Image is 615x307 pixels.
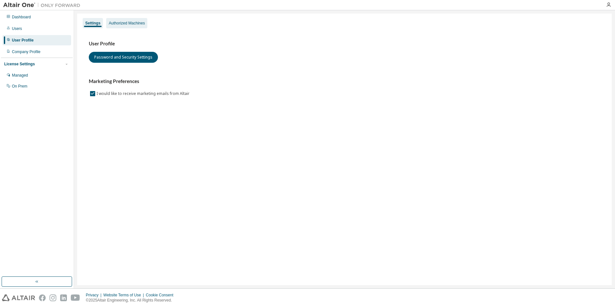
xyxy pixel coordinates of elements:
div: Privacy [86,293,103,298]
h3: Marketing Preferences [89,78,600,85]
img: Altair One [3,2,84,8]
div: Website Terms of Use [103,293,146,298]
div: License Settings [4,61,35,67]
div: Settings [85,21,100,26]
img: youtube.svg [71,294,80,301]
label: I would like to receive marketing emails from Altair [96,90,191,98]
img: linkedin.svg [60,294,67,301]
p: © 2025 Altair Engineering, Inc. All Rights Reserved. [86,298,177,303]
div: Authorized Machines [109,21,145,26]
div: Dashboard [12,14,31,20]
img: facebook.svg [39,294,46,301]
button: Password and Security Settings [89,52,158,63]
div: Users [12,26,22,31]
div: Cookie Consent [146,293,177,298]
div: User Profile [12,38,33,43]
img: instagram.svg [50,294,56,301]
div: Company Profile [12,49,41,54]
div: Managed [12,73,28,78]
img: altair_logo.svg [2,294,35,301]
div: On Prem [12,84,27,89]
h3: User Profile [89,41,600,47]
